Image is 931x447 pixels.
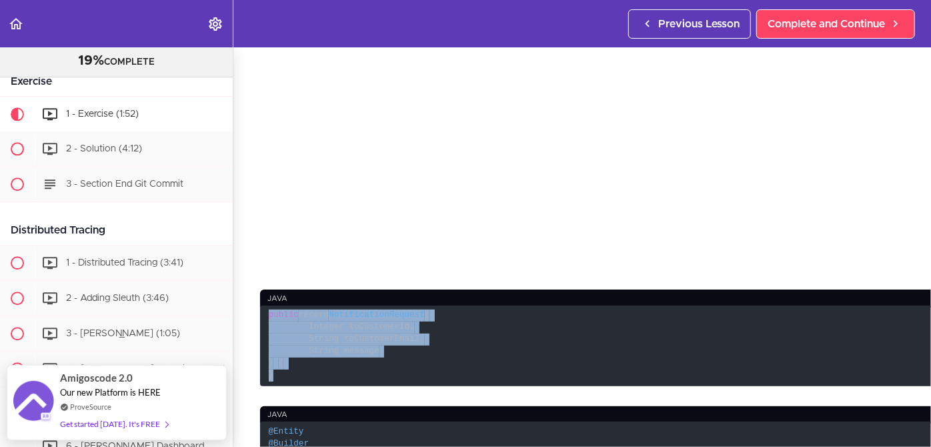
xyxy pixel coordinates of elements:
span: NotificationRequest [329,310,425,320]
span: 3 - Section End Git Commit [66,179,183,189]
a: ProveSource [70,401,111,412]
span: 4 - [PERSON_NAME] Container (2:57) [66,364,226,374]
span: 1 - Exercise (1:52) [66,109,139,119]
span: Complete and Continue [768,16,885,32]
a: Previous Lesson [628,9,751,39]
span: Previous Lesson [658,16,740,32]
a: Complete and Continue [756,9,915,39]
span: 3 - [PERSON_NAME] (1:05) [66,329,180,338]
svg: Back to course curriculum [8,16,24,32]
div: Get started [DATE]. It's FREE [60,416,168,432]
span: public [269,310,299,320]
span: 19% [78,54,104,67]
span: Our new Platform is HERE [60,387,161,398]
span: 2 - Adding Sleuth (3:46) [66,294,169,303]
span: Amigoscode 2.0 [60,370,133,386]
div: COMPLETE [17,53,216,70]
svg: Settings Menu [207,16,223,32]
span: 2 - Solution (4:12) [66,144,142,153]
img: provesource social proof notification image [13,381,53,424]
span: ( Integer toCustomerId, String toCustomerEmail, String message ) [269,310,430,368]
span: record [269,310,430,368]
span: @Entity [269,427,304,436]
span: 1 - Distributed Tracing (3:41) [66,258,183,268]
